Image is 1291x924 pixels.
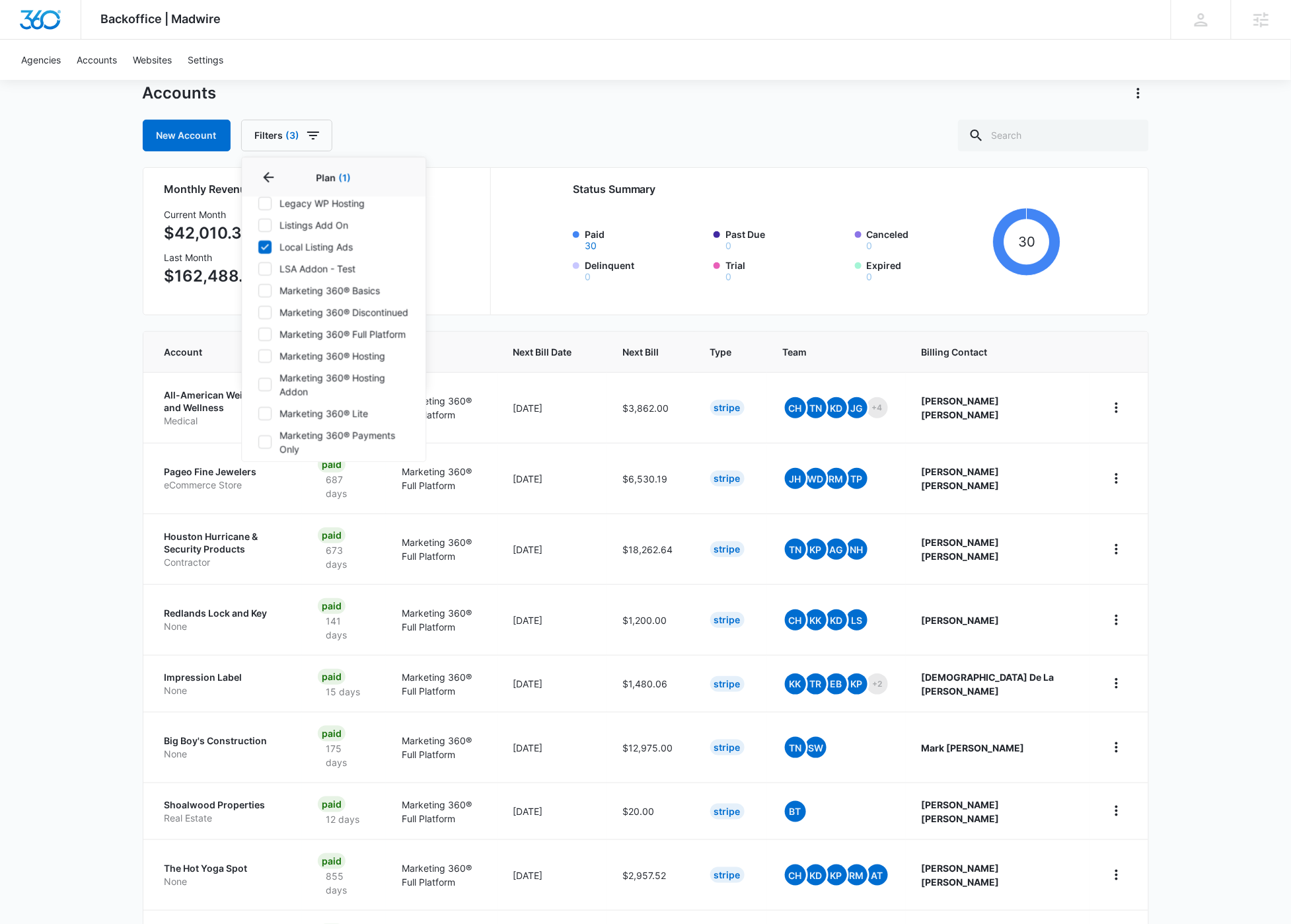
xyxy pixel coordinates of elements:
td: $3,862.00 [607,372,694,443]
div: Paid [318,457,346,473]
span: KP [805,539,827,560]
label: Marketing 360® Full Platform [258,327,410,341]
span: Next Bill [623,345,659,359]
p: None [165,875,287,888]
a: Accounts [69,40,125,80]
label: LSA Addon - Test [258,262,410,276]
a: Houston Hurricane & Security ProductsContractor [165,530,287,569]
span: Account [165,345,268,359]
div: Paid [318,527,346,543]
span: EB [826,674,847,695]
label: Marketing 360® Hosting [258,349,410,363]
label: Legacy WP Hosting [258,196,410,210]
span: (1) [339,172,351,183]
button: Paid [585,241,597,250]
span: TP [846,468,867,489]
label: Local Listing Ads [258,240,410,254]
p: $162,488.63 [165,264,264,288]
label: Marketing 360® Hosting Addon [258,371,410,399]
span: RM [826,468,847,489]
input: Search [958,120,1149,151]
span: JH [785,468,806,489]
span: KK [805,609,827,631]
p: 673 days [318,543,370,571]
label: Expired [867,258,988,282]
p: All-American Weight Loss and Wellness [165,389,287,414]
label: Marketing 360® Discontinued [258,305,410,319]
span: JG [846,397,867,418]
td: $2,957.52 [607,839,694,910]
td: $1,200.00 [607,584,694,655]
strong: [DEMOGRAPHIC_DATA] De La [PERSON_NAME] [922,672,1054,697]
p: Marketing 360® Full Platform [402,606,481,634]
a: Agencies [13,40,69,80]
span: KK [785,674,806,695]
p: Real Estate [165,812,287,825]
td: [DATE] [498,712,607,783]
span: TN [805,397,827,418]
strong: [PERSON_NAME] [922,615,1000,626]
a: All-American Weight Loss and WellnessMedical [165,389,287,428]
h3: Last Month [165,250,264,264]
td: [DATE] [498,655,607,712]
div: Stripe [710,471,745,486]
span: Type [710,345,732,359]
p: $42,010.39 [165,221,264,245]
td: [DATE] [498,443,607,514]
p: Marketing 360® Full Platform [402,465,481,492]
a: Redlands Lock and KeyNone [165,607,287,633]
p: Big Boy's Construction [165,734,287,748]
p: Redlands Lock and Key [165,607,287,620]
button: Back [258,167,279,188]
span: kD [826,609,847,631]
div: Paid [318,726,346,742]
span: TR [805,674,827,695]
span: TN [785,737,806,758]
p: Marketing 360® Full Platform [402,861,481,889]
a: Big Boy's ConstructionNone [165,734,287,760]
span: KD [805,865,827,886]
span: CH [785,865,806,886]
span: (3) [286,131,300,140]
div: Paid [318,598,346,614]
p: 15 days [318,685,368,699]
span: BT [785,801,806,822]
label: Delinquent [585,258,706,282]
button: Filters(3) [241,120,332,151]
a: The Hot Yoga SpotNone [165,862,287,888]
strong: Mark [PERSON_NAME] [922,742,1025,753]
h2: Status Summary [573,181,1061,197]
p: None [165,748,287,761]
p: Impression Label [165,671,287,684]
span: KP [826,865,847,886]
p: Shoalwood Properties [165,798,287,812]
p: Medical [165,414,287,428]
span: +4 [867,397,888,418]
label: Marketing 360® Basics [258,284,410,297]
span: KP [846,674,867,695]
p: The Hot Yoga Spot [165,862,287,875]
p: None [165,620,287,633]
p: Marketing 360® Full Platform [402,798,481,826]
p: 175 days [318,742,370,769]
button: home [1106,539,1127,560]
button: Actions [1128,83,1149,104]
p: 855 days [318,869,370,897]
strong: [PERSON_NAME] [PERSON_NAME] [922,799,1000,824]
strong: [PERSON_NAME] [PERSON_NAME] [922,863,1000,888]
span: +2 [867,674,888,695]
a: Pageo Fine JewelerseCommerce Store [165,465,287,491]
a: Impression LabelNone [165,671,287,697]
div: Stripe [710,676,745,692]
strong: [PERSON_NAME] [PERSON_NAME] [922,395,1000,420]
p: None [165,684,287,697]
td: $6,530.19 [607,443,694,514]
div: Paid [318,853,346,869]
p: Houston Hurricane & Security Products [165,530,287,556]
h2: Monthly Revenue [165,181,474,197]
span: TN [785,539,806,560]
tspan: 30 [1018,233,1035,250]
td: [DATE] [498,839,607,910]
button: home [1106,397,1127,418]
span: SW [805,737,827,758]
